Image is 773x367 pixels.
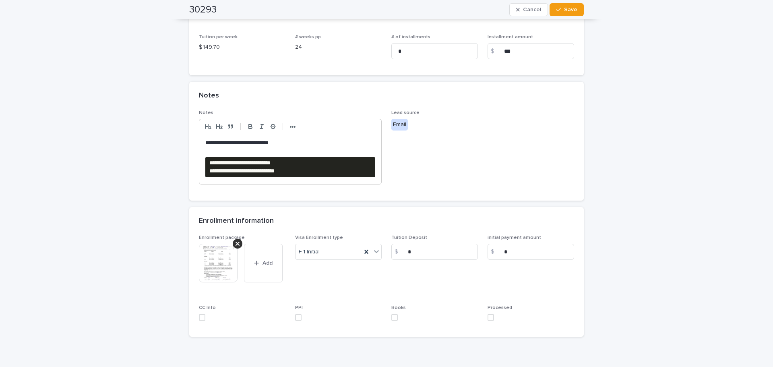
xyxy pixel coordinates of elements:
span: PPI [295,305,303,310]
span: Tuition per week [199,35,238,39]
span: Lead source [391,110,420,115]
span: CC Info [199,305,216,310]
span: # of installments [391,35,430,39]
p: 24 [295,43,382,52]
div: Email [391,119,408,131]
button: Save [550,3,584,16]
span: Tuition Deposit [391,235,427,240]
button: Add [244,244,283,282]
button: Cancel [509,3,548,16]
button: ••• [287,122,298,131]
strong: ••• [290,124,296,130]
span: Notes [199,110,213,115]
span: Books [391,305,406,310]
span: Enrollment package [199,235,245,240]
span: Visa Enrollment type [295,235,343,240]
h2: Notes [199,91,219,100]
span: Save [564,7,577,12]
span: # weeks pp [295,35,321,39]
div: $ [488,244,504,260]
h2: Enrollment information [199,217,274,226]
span: Processed [488,305,512,310]
div: $ [391,244,407,260]
p: $ 149.70 [199,43,285,52]
span: Cancel [523,7,541,12]
span: F-1 Initial [299,248,320,256]
div: $ [488,43,504,59]
span: Add [262,260,273,266]
h2: 30293 [189,4,217,16]
span: Installment amount [488,35,533,39]
span: initial payment amount [488,235,541,240]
